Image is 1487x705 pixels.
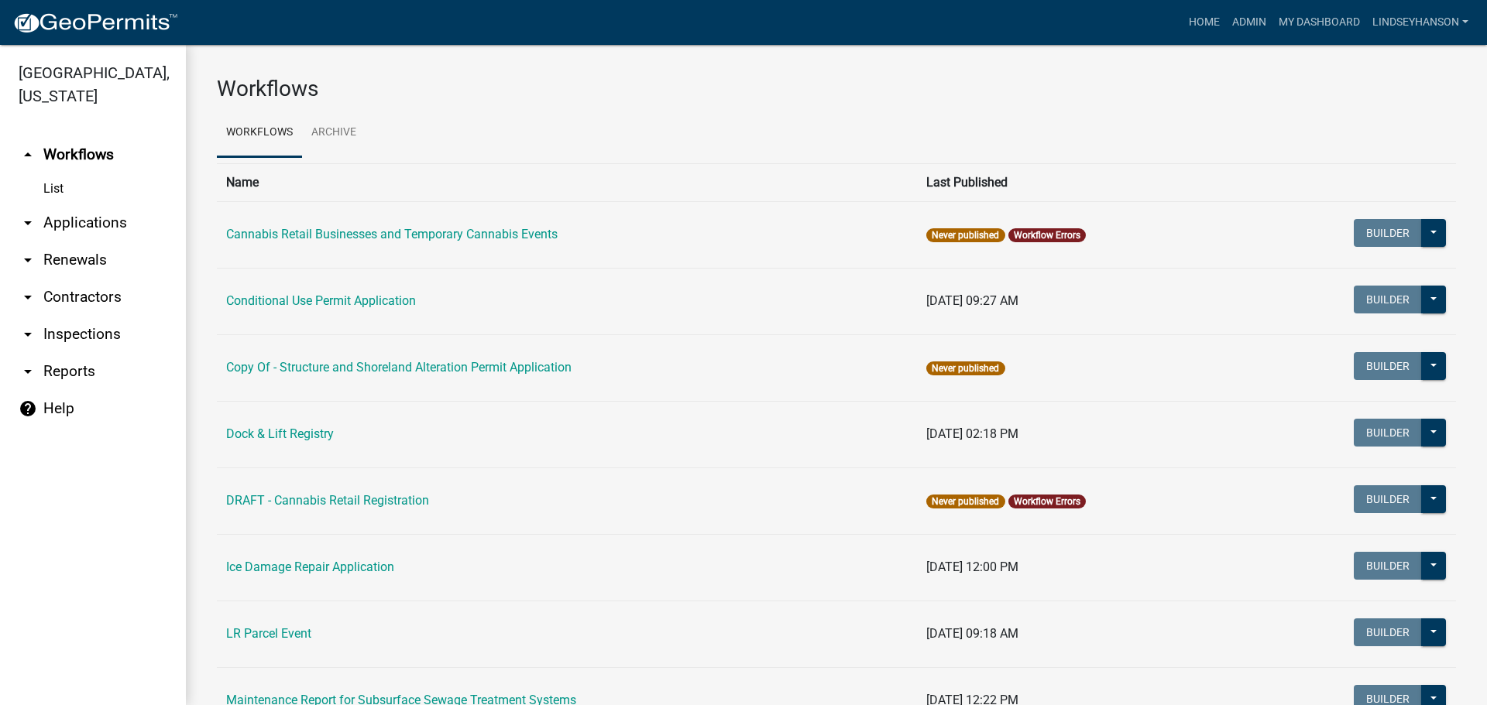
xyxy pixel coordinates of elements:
span: [DATE] 09:27 AM [926,293,1018,308]
th: Name [217,163,917,201]
a: Ice Damage Repair Application [226,560,394,574]
i: help [19,399,37,418]
a: Workflows [217,108,302,158]
a: Lindseyhanson [1366,8,1475,37]
button: Builder [1354,618,1422,646]
button: Builder [1354,286,1422,313]
a: Cannabis Retail Businesses and Temporary Cannabis Events [226,227,558,241]
a: Archive [302,108,366,158]
th: Last Published [917,163,1248,201]
a: Workflow Errors [1014,496,1080,507]
i: arrow_drop_down [19,325,37,344]
i: arrow_drop_down [19,214,37,232]
i: arrow_drop_down [19,288,37,306]
a: Admin [1226,8,1272,37]
a: Workflow Errors [1014,230,1080,241]
a: Copy Of - Structure and Shoreland Alteration Permit Application [226,360,572,375]
button: Builder [1354,352,1422,380]
a: Conditional Use Permit Application [226,293,416,308]
button: Builder [1354,552,1422,580]
a: LR Parcel Event [226,626,311,641]
a: Dock & Lift Registry [226,426,334,441]
button: Builder [1354,485,1422,513]
span: [DATE] 12:00 PM [926,560,1018,574]
span: Never published [926,495,1004,508]
span: [DATE] 09:18 AM [926,626,1018,641]
i: arrow_drop_down [19,251,37,269]
a: Home [1183,8,1226,37]
i: arrow_drop_up [19,145,37,164]
h3: Workflows [217,76,1456,102]
a: My Dashboard [1272,8,1366,37]
i: arrow_drop_down [19,362,37,381]
span: Never published [926,361,1004,375]
a: DRAFT - Cannabis Retail Registration [226,493,429,508]
button: Builder [1354,419,1422,447]
button: Builder [1354,219,1422,247]
span: [DATE] 02:18 PM [926,426,1018,441]
span: Never published [926,228,1004,242]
